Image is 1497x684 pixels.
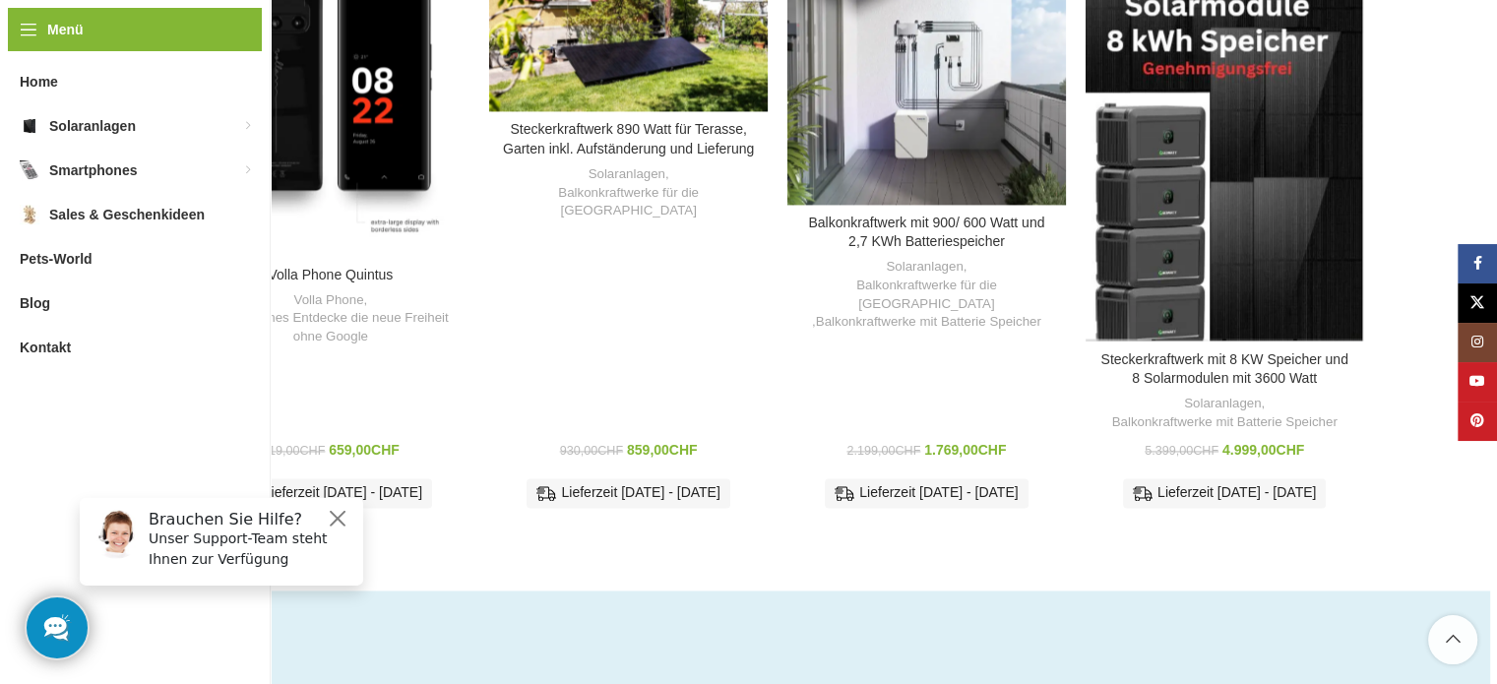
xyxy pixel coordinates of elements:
[797,258,1056,331] div: , ,
[1112,413,1338,432] a: Balkonkraftwerke mit Batterie Speicher
[49,108,136,144] span: Solaranlagen
[20,330,71,365] span: Kontakt
[1458,244,1497,283] a: Facebook Social Link
[229,478,432,508] div: Lieferzeit [DATE] - [DATE]
[978,442,1007,458] span: CHF
[924,442,1006,458] bdi: 1.769,00
[808,215,1044,250] a: Balkonkraftwerk mit 900/ 600 Watt und 2,7 KWh Batteriespeicher
[597,444,623,458] span: CHF
[1145,444,1218,458] bdi: 5.399,00
[20,116,39,136] img: Solaranlagen
[503,121,754,156] a: Steckerkraftwerk 890 Watt für Terasse, Garten inkl. Aufständerung und Lieferung
[1123,478,1326,508] div: Lieferzeit [DATE] - [DATE]
[846,444,920,458] bdi: 2.199,00
[49,197,205,232] span: Sales & Geschenkideen
[47,19,84,40] span: Menü
[669,442,698,458] span: CHF
[1193,444,1218,458] span: CHF
[797,277,1056,313] a: Balkonkraftwerke für die [GEOGRAPHIC_DATA]
[1276,442,1304,458] span: CHF
[560,444,623,458] bdi: 930,00
[20,64,58,99] span: Home
[85,28,287,46] h6: Brauchen Sie Hilfe?
[1458,362,1497,402] a: YouTube Social Link
[816,313,1041,332] a: Balkonkraftwerke mit Batterie Speicher
[294,291,364,310] a: Volla Phone
[825,478,1028,508] div: Lieferzeit [DATE] - [DATE]
[499,184,758,220] a: Balkonkraftwerke für die [GEOGRAPHIC_DATA]
[1428,615,1477,664] a: Scroll to top button
[589,165,665,184] a: Solaranlagen
[627,442,698,458] bdi: 859,00
[262,25,285,48] button: Close
[1458,283,1497,323] a: X Social Link
[1100,351,1347,387] a: Steckerkraftwerk mit 8 KW Speicher und 8 Solarmodulen mit 3600 Watt
[20,205,39,224] img: Sales & Geschenkideen
[886,258,963,277] a: Solaranlagen
[268,267,393,282] a: Volla Phone Quintus
[1222,442,1304,458] bdi: 4.999,00
[329,442,400,458] bdi: 659,00
[1184,395,1261,413] a: Solaranlagen
[262,444,325,458] bdi: 719,00
[499,165,758,220] div: ,
[85,46,287,88] p: Unser Support-Team steht Ihnen zur Verfügung
[20,160,39,180] img: Smartphones
[1095,395,1354,431] div: ,
[20,285,50,321] span: Blog
[527,478,729,508] div: Lieferzeit [DATE] - [DATE]
[202,291,461,346] div: ,
[895,444,920,458] span: CHF
[1458,402,1497,441] a: Pinterest Social Link
[299,444,325,458] span: CHF
[371,442,400,458] span: CHF
[20,241,93,277] span: Pets-World
[1458,323,1497,362] a: Instagram Social Link
[49,153,137,188] span: Smartphones
[28,28,77,77] img: Customer service
[202,309,461,345] a: Volla Phones Entdecke die neue Freiheit ohne Google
